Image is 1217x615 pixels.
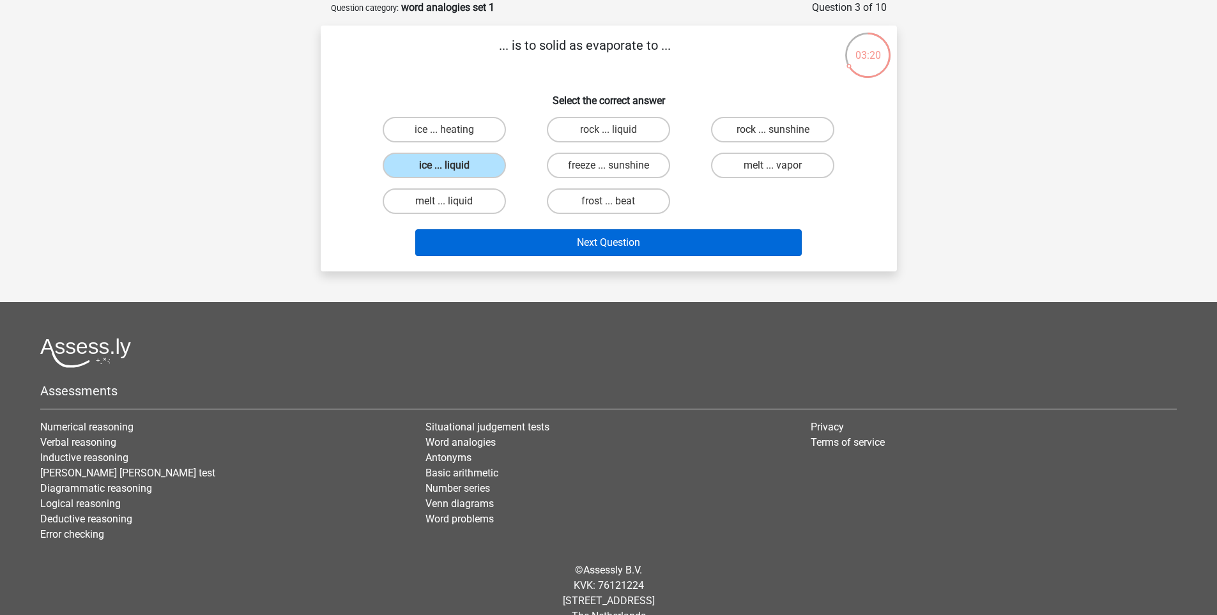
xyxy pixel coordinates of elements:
h5: Assessments [40,383,1177,399]
label: ice ... liquid [383,153,506,178]
a: Venn diagrams [425,497,494,510]
img: Assessly logo [40,338,131,368]
strong: word analogies set 1 [401,1,494,13]
a: Deductive reasoning [40,513,132,525]
label: rock ... liquid [547,117,670,142]
a: Basic arithmetic [425,467,498,479]
a: Situational judgement tests [425,421,549,433]
div: 03:20 [844,31,892,63]
a: Terms of service [811,436,885,448]
a: Word problems [425,513,494,525]
a: Number series [425,482,490,494]
label: melt ... vapor [711,153,834,178]
label: freeze ... sunshine [547,153,670,178]
a: Inductive reasoning [40,452,128,464]
label: melt ... liquid [383,188,506,214]
a: Numerical reasoning [40,421,134,433]
a: Error checking [40,528,104,540]
a: Assessly B.V. [583,564,642,576]
a: [PERSON_NAME] [PERSON_NAME] test [40,467,215,479]
label: rock ... sunshine [711,117,834,142]
a: Word analogies [425,436,496,448]
a: Diagrammatic reasoning [40,482,152,494]
label: ice ... heating [383,117,506,142]
h6: Select the correct answer [341,84,876,107]
button: Next Question [415,229,802,256]
label: frost ... beat [547,188,670,214]
a: Antonyms [425,452,471,464]
a: Privacy [811,421,844,433]
a: Logical reasoning [40,497,121,510]
small: Question category: [331,3,399,13]
a: Verbal reasoning [40,436,116,448]
p: ... is to solid as evaporate to ... [341,36,829,74]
